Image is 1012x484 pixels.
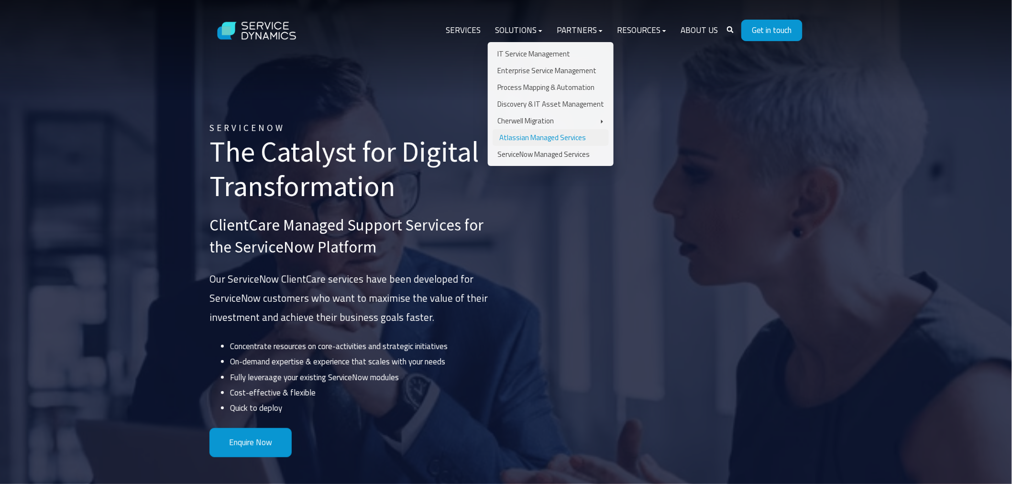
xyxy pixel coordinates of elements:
a: Solutions [488,19,550,42]
li: Concentrate resources on core-activities and strategic initiatives [230,339,496,354]
a: IT Service Management [493,45,609,62]
h1: The Catalyst for Digital Transformation [209,134,496,203]
h3: ClientCare Managed Support Services for the ServiceNow Platform [209,214,496,258]
a: Resources [610,19,673,42]
li: Cost-effective & flexible [230,385,496,400]
li: On-demand expertise & experience that scales with your needs [230,354,496,369]
a: Discovery & IT Asset Management [493,96,609,112]
a: Enquire Now [209,428,292,457]
img: Service Dynamics Logo - White [209,12,305,49]
a: Services [439,19,488,42]
a: Atlassian Managed Services [493,129,609,146]
a: Enterprise Service Management [493,62,609,79]
li: Fully leveraage your existing ServiceNow modules [230,370,496,385]
div: Navigation Menu [439,19,725,42]
p: Our ServiceNow ClientCare services have been developed for ServiceNow customers who want to maxim... [209,270,496,327]
li: Quick to deploy [230,400,496,416]
a: Cherwell Migration [493,112,609,129]
a: About Us [673,19,725,42]
a: Process Mapping & Automation [493,79,609,96]
a: ServiceNow Managed Services [493,146,609,163]
a: Get in touch [741,20,803,41]
h5: SERVICENOW [209,121,496,134]
a: Partners [550,19,610,42]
